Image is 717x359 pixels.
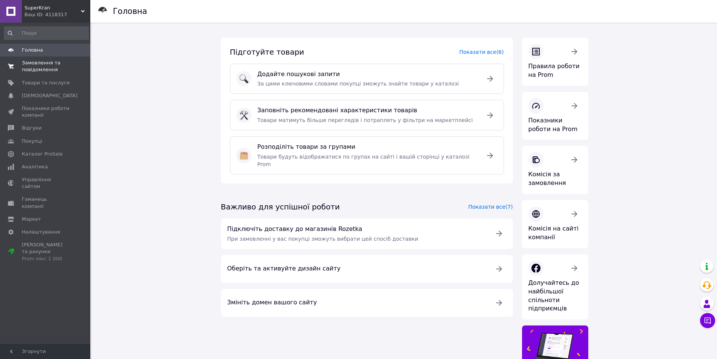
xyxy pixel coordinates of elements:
[522,38,588,86] a: Правила роботи на Prom
[22,163,48,170] span: Аналітика
[257,81,459,87] span: За цими ключовими словами покупці зможуть знайти товари у каталозі
[528,225,579,241] span: Комісія на сайті компанії
[22,229,60,235] span: Налаштування
[22,241,70,262] span: [PERSON_NAME] та рахунки
[24,5,81,11] span: SuperKran
[227,264,486,273] span: Оберіть та активуйте дизайн сайту
[221,218,513,249] a: Підключіть доставку до магазинів RozetkaПри замовленні у вас покупці зможуть вибрати цей спосіб д...
[528,171,566,186] span: Комісія за замовлення
[522,254,588,319] a: Долучайтесь до найбільшої спільноти підприємців
[257,106,476,115] span: Заповніть рекомендовані характеристики товарів
[239,111,248,120] img: :hammer_and_wrench:
[522,146,588,194] a: Комісія за замовлення
[22,47,43,53] span: Головна
[221,202,340,211] span: Важливо для успішної роботи
[257,117,473,123] span: Товари матимуть більше переглядів і потраплять у фільтри на маркетплейсі
[528,279,579,312] span: Долучайтесь до найбільшої спільноти підприємців
[22,176,70,190] span: Управління сайтом
[230,64,504,94] a: :mag:Додайте пошукові запитиЗа цими ключовими словами покупці зможуть знайти товари у каталозі
[459,49,504,55] a: Показати все (6)
[4,26,89,40] input: Пошук
[24,11,90,18] div: Ваш ID: 4118317
[22,255,70,262] div: Prom мікс 1 000
[468,204,513,210] a: Показати все (7)
[700,313,715,328] button: Чат з покупцем
[528,117,578,133] span: Показники роботи на Prom
[227,298,486,307] span: Змініть домен вашого сайту
[221,289,513,317] a: Змініть домен вашого сайту
[227,225,486,234] span: Підключіть доставку до магазинів Rozetka
[22,125,41,131] span: Відгуки
[239,74,248,83] img: :mag:
[221,255,513,283] a: Оберіть та активуйте дизайн сайту
[230,136,504,174] a: :card_index_dividers:Розподіліть товари за групамиТовари будуть відображатися по групах на сайті ...
[22,138,42,145] span: Покупці
[257,154,470,167] span: Товари будуть відображатися по групах на сайті і вашій сторінці у каталозі Prom
[522,200,588,248] a: Комісія на сайті компанії
[522,92,588,140] a: Показники роботи на Prom
[257,143,476,151] span: Розподіліть товари за групами
[22,105,70,119] span: Показники роботи компанії
[227,236,419,242] span: При замовленні у вас покупці зможуть вибрати цей спосіб доставки
[239,151,248,160] img: :card_index_dividers:
[230,100,504,130] a: :hammer_and_wrench:Заповніть рекомендовані характеристики товарівТовари матимуть більше перегляді...
[257,70,476,79] span: Додайте пошукові запити
[113,7,147,16] h1: Головна
[22,151,62,157] span: Каталог ProSale
[528,63,580,78] span: Правила роботи на Prom
[22,92,78,99] span: [DEMOGRAPHIC_DATA]
[230,47,304,57] span: Підготуйте товари
[22,79,70,86] span: Товари та послуги
[22,216,41,223] span: Маркет
[22,60,70,73] span: Замовлення та повідомлення
[22,196,70,209] span: Гаманець компанії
